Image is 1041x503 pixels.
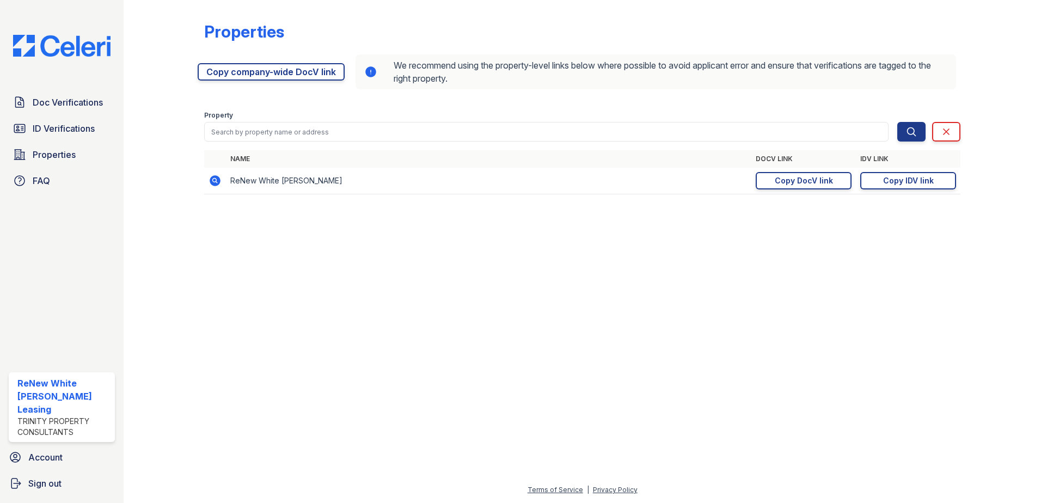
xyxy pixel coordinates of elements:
a: Properties [9,144,115,165]
a: Copy company-wide DocV link [198,63,345,81]
a: FAQ [9,170,115,192]
a: ID Verifications [9,118,115,139]
a: Sign out [4,473,119,494]
div: Copy DocV link [775,175,833,186]
input: Search by property name or address [204,122,889,142]
a: Privacy Policy [593,486,638,494]
div: Copy IDV link [883,175,934,186]
th: Name [226,150,751,168]
div: | [587,486,589,494]
th: IDV Link [856,150,960,168]
span: Sign out [28,477,62,490]
a: Account [4,446,119,468]
td: ReNew White [PERSON_NAME] [226,168,751,194]
span: FAQ [33,174,50,187]
img: CE_Logo_Blue-a8612792a0a2168367f1c8372b55b34899dd931a85d93a1a3d3e32e68fde9ad4.png [4,35,119,57]
span: Doc Verifications [33,96,103,109]
span: Properties [33,148,76,161]
div: We recommend using the property-level links below where possible to avoid applicant error and ens... [356,54,956,89]
a: Terms of Service [528,486,583,494]
div: ReNew White [PERSON_NAME] Leasing [17,377,111,416]
a: Copy DocV link [756,172,852,189]
div: Properties [204,22,284,41]
span: ID Verifications [33,122,95,135]
a: Copy IDV link [860,172,956,189]
span: Account [28,451,63,464]
div: Trinity Property Consultants [17,416,111,438]
label: Property [204,111,233,120]
th: DocV Link [751,150,856,168]
a: Doc Verifications [9,91,115,113]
